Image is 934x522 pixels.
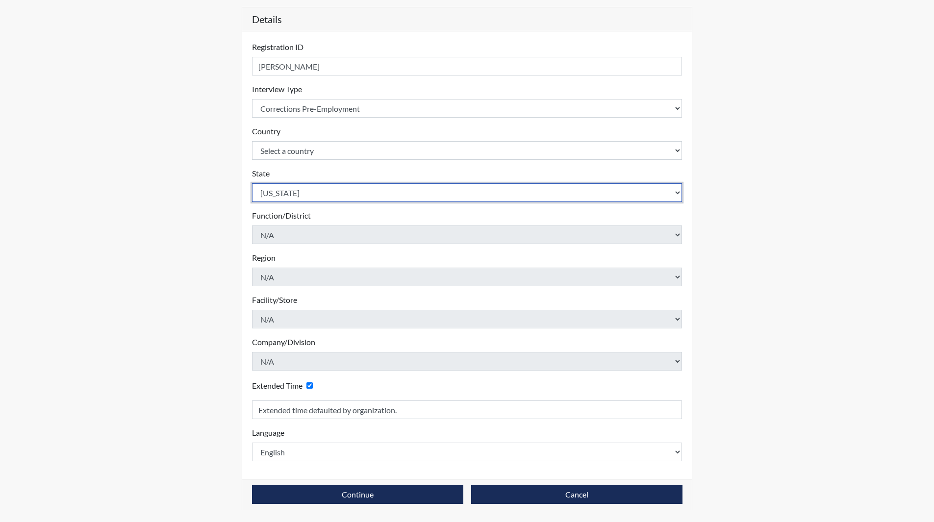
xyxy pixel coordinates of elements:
label: Registration ID [252,41,303,53]
label: Extended Time [252,380,303,392]
label: State [252,168,270,179]
label: Company/Division [252,336,315,348]
label: Facility/Store [252,294,297,306]
input: Insert a Registration ID, which needs to be a unique alphanumeric value for each interviewee [252,57,682,75]
h5: Details [242,7,692,31]
label: Country [252,125,280,137]
label: Region [252,252,276,264]
button: Continue [252,485,463,504]
div: Checking this box will provide the interviewee with an accomodation of extra time to answer each ... [252,378,317,393]
button: Cancel [471,485,682,504]
label: Language [252,427,284,439]
label: Function/District [252,210,311,222]
input: Reason for Extension [252,400,682,419]
label: Interview Type [252,83,302,95]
